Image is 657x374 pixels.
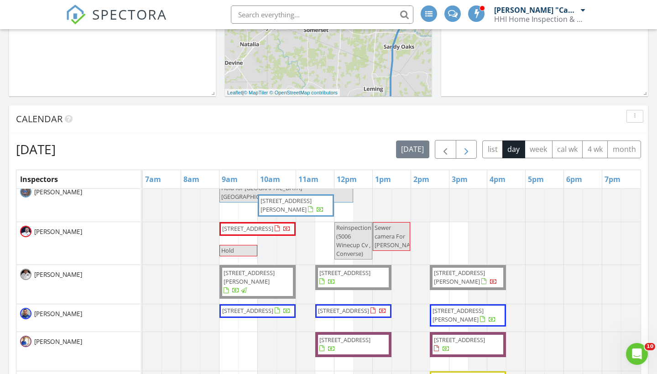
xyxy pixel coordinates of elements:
[456,140,477,159] button: Next day
[92,5,167,24] span: SPECTORA
[552,140,583,158] button: cal wk
[411,172,432,187] a: 2pm
[20,186,31,197] img: jj.jpg
[143,172,163,187] a: 7am
[494,15,585,24] div: HHI Home Inspection & Pest Control
[602,172,623,187] a: 7pm
[224,269,275,286] span: [STREET_ADDRESS][PERSON_NAME]
[221,184,302,201] span: Hold for [GEOGRAPHIC_DATA] [GEOGRAPHIC_DATA]
[32,187,84,197] span: [PERSON_NAME]
[435,140,456,159] button: Previous day
[626,343,648,365] iframe: Intercom live chat
[319,269,370,277] span: [STREET_ADDRESS]
[222,306,273,315] span: [STREET_ADDRESS]
[261,197,312,213] span: [STREET_ADDRESS][PERSON_NAME]
[645,343,655,350] span: 10
[526,172,546,187] a: 5pm
[258,172,282,187] a: 10am
[20,174,58,184] span: Inspectors
[221,246,234,255] span: Hold
[32,309,84,318] span: [PERSON_NAME]
[319,336,370,344] span: [STREET_ADDRESS]
[525,140,553,158] button: week
[66,12,167,31] a: SPECTORA
[219,172,240,187] a: 9am
[222,224,273,233] span: [STREET_ADDRESS]
[20,226,31,237] img: 8334a47d40204d029b6682c9b1fdee83.jpeg
[231,5,413,24] input: Search everything...
[244,90,268,95] a: © MapTiler
[270,90,338,95] a: © OpenStreetMap contributors
[20,308,31,319] img: resized_103945_1607186620487.jpeg
[296,172,321,187] a: 11am
[373,172,393,187] a: 1pm
[16,113,63,125] span: Calendar
[502,140,525,158] button: day
[433,306,484,323] span: [STREET_ADDRESS][PERSON_NAME]
[434,336,485,344] span: [STREET_ADDRESS]
[227,90,242,95] a: Leaflet
[16,140,56,158] h2: [DATE]
[225,89,340,97] div: |
[582,140,608,158] button: 4 wk
[66,5,86,25] img: The Best Home Inspection Software - Spectora
[334,172,359,187] a: 12pm
[494,5,579,15] div: [PERSON_NAME] "Captain" [PERSON_NAME]
[32,227,84,236] span: [PERSON_NAME]
[336,223,371,258] span: Reinspection (5006 Winecup Cv , Converse)
[20,269,31,280] img: img_0667.jpeg
[375,223,421,249] span: Sewer camera For [PERSON_NAME]
[482,140,503,158] button: list
[396,140,429,158] button: [DATE]
[32,270,84,279] span: [PERSON_NAME]
[32,337,84,346] span: [PERSON_NAME]
[434,269,485,286] span: [STREET_ADDRESS][PERSON_NAME]
[20,336,31,347] img: dsc07028.jpg
[449,172,470,187] a: 3pm
[564,172,584,187] a: 6pm
[607,140,641,158] button: month
[318,306,369,315] span: [STREET_ADDRESS]
[181,172,202,187] a: 8am
[487,172,508,187] a: 4pm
